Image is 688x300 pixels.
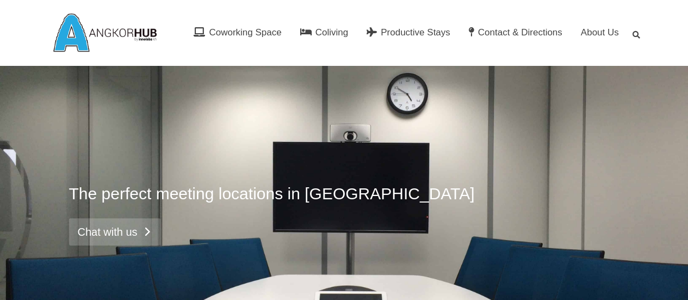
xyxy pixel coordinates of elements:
[69,218,160,246] a: Chat with us
[381,27,450,38] span: Productive Stays
[478,27,562,38] span: Contact & Directions
[209,27,281,38] span: Coworking Space
[69,186,614,207] h1: The perfect meeting locations in [GEOGRAPHIC_DATA]
[315,27,348,38] span: Coliving
[581,27,619,38] span: About us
